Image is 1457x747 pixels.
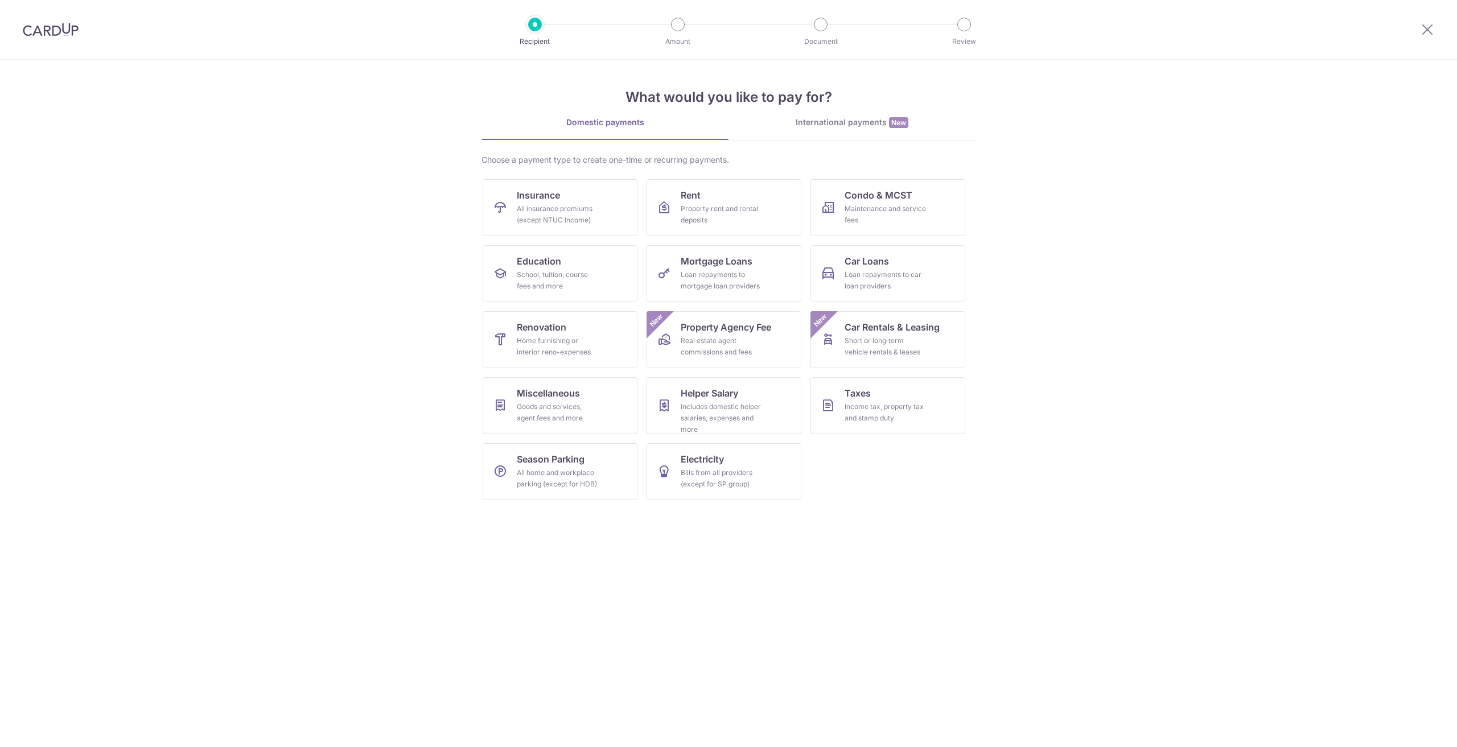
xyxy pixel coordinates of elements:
p: Recipient [493,36,577,47]
div: School, tuition, course fees and more [517,269,599,292]
div: Maintenance and service fees [845,203,927,226]
div: All home and workplace parking (except for HDB) [517,467,599,490]
span: Education [517,254,561,268]
span: Mortgage Loans [681,254,752,268]
span: Property Agency Fee [681,320,771,334]
p: Review [922,36,1006,47]
div: Goods and services, agent fees and more [517,401,599,424]
span: Taxes [845,386,871,400]
span: Car Rentals & Leasing [845,320,940,334]
img: CardUp [23,23,79,36]
a: Condo & MCSTMaintenance and service fees [810,179,965,236]
div: Choose a payment type to create one-time or recurring payments. [481,154,976,166]
a: Property Agency FeeReal estate agent commissions and feesNew [647,311,801,368]
span: Helper Salary [681,386,738,400]
a: Season ParkingAll home and workplace parking (except for HDB) [483,443,637,500]
a: RentProperty rent and rental deposits [647,179,801,236]
a: ElectricityBills from all providers (except for SP group) [647,443,801,500]
a: Mortgage LoansLoan repayments to mortgage loan providers [647,245,801,302]
a: Car LoansLoan repayments to car loan providers [810,245,965,302]
span: New [889,117,908,128]
span: Miscellaneous [517,386,580,400]
span: Insurance [517,188,560,202]
a: Car Rentals & LeasingShort or long‑term vehicle rentals & leasesNew [810,311,965,368]
div: Home furnishing or interior reno-expenses [517,335,599,358]
div: Bills from all providers (except for SP group) [681,467,763,490]
a: TaxesIncome tax, property tax and stamp duty [810,377,965,434]
h4: What would you like to pay for? [481,87,976,108]
div: All insurance premiums (except NTUC Income) [517,203,599,226]
span: Electricity [681,452,724,466]
span: Season Parking [517,452,585,466]
div: International payments [728,117,976,129]
a: EducationSchool, tuition, course fees and more [483,245,637,302]
span: Rent [681,188,701,202]
div: Domestic payments [481,117,728,128]
p: Document [779,36,863,47]
div: Short or long‑term vehicle rentals & leases [845,335,927,358]
a: InsuranceAll insurance premiums (except NTUC Income) [483,179,637,236]
div: Property rent and rental deposits [681,203,763,226]
div: Income tax, property tax and stamp duty [845,401,927,424]
span: New [811,311,830,330]
span: New [647,311,666,330]
a: MiscellaneousGoods and services, agent fees and more [483,377,637,434]
div: Loan repayments to car loan providers [845,269,927,292]
a: Helper SalaryIncludes domestic helper salaries, expenses and more [647,377,801,434]
div: Includes domestic helper salaries, expenses and more [681,401,763,435]
a: RenovationHome furnishing or interior reno-expenses [483,311,637,368]
span: Renovation [517,320,566,334]
iframe: Opens a widget where you can find more information [1384,713,1446,741]
span: Condo & MCST [845,188,912,202]
div: Real estate agent commissions and fees [681,335,763,358]
p: Amount [636,36,720,47]
div: Loan repayments to mortgage loan providers [681,269,763,292]
span: Car Loans [845,254,889,268]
